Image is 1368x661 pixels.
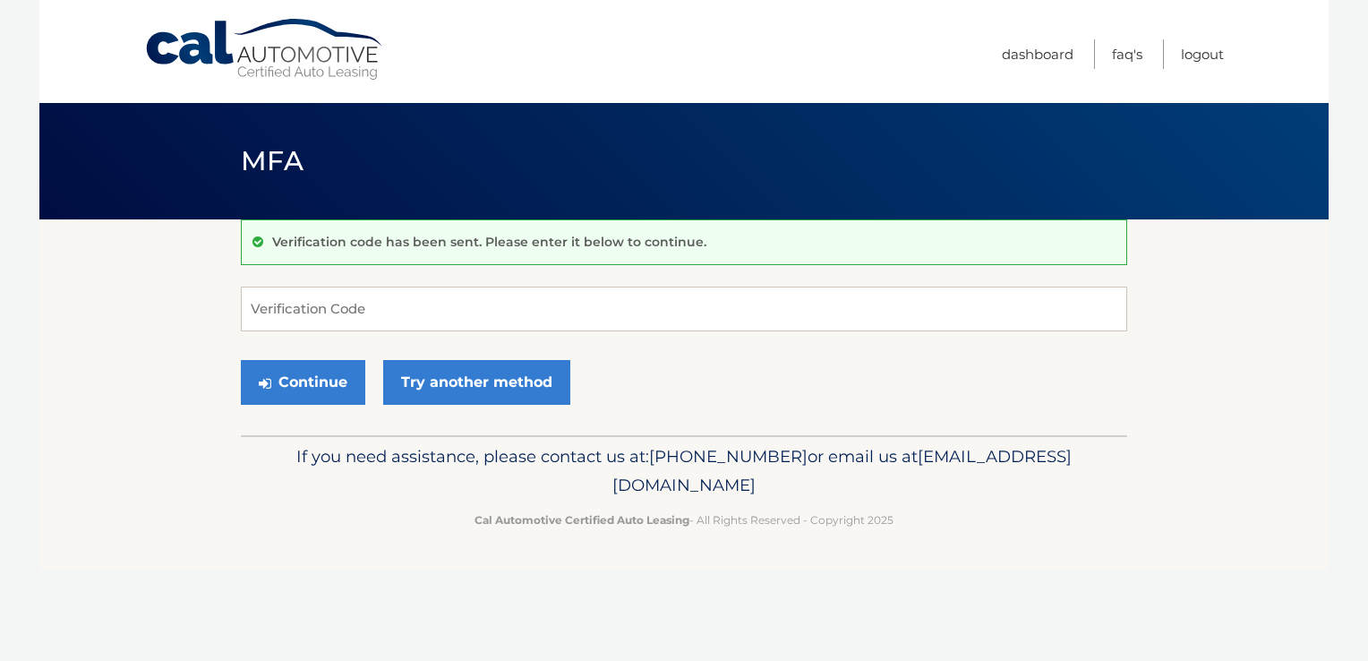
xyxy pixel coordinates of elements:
a: Try another method [383,360,570,405]
span: [EMAIL_ADDRESS][DOMAIN_NAME] [612,446,1072,495]
p: - All Rights Reserved - Copyright 2025 [252,511,1116,529]
input: Verification Code [241,287,1127,331]
span: [PHONE_NUMBER] [649,446,808,467]
a: Dashboard [1002,39,1073,69]
strong: Cal Automotive Certified Auto Leasing [475,513,689,527]
a: Cal Automotive [144,18,386,82]
span: MFA [241,144,304,177]
p: Verification code has been sent. Please enter it below to continue. [272,234,706,250]
p: If you need assistance, please contact us at: or email us at [252,442,1116,500]
button: Continue [241,360,365,405]
a: FAQ's [1112,39,1142,69]
a: Logout [1181,39,1224,69]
